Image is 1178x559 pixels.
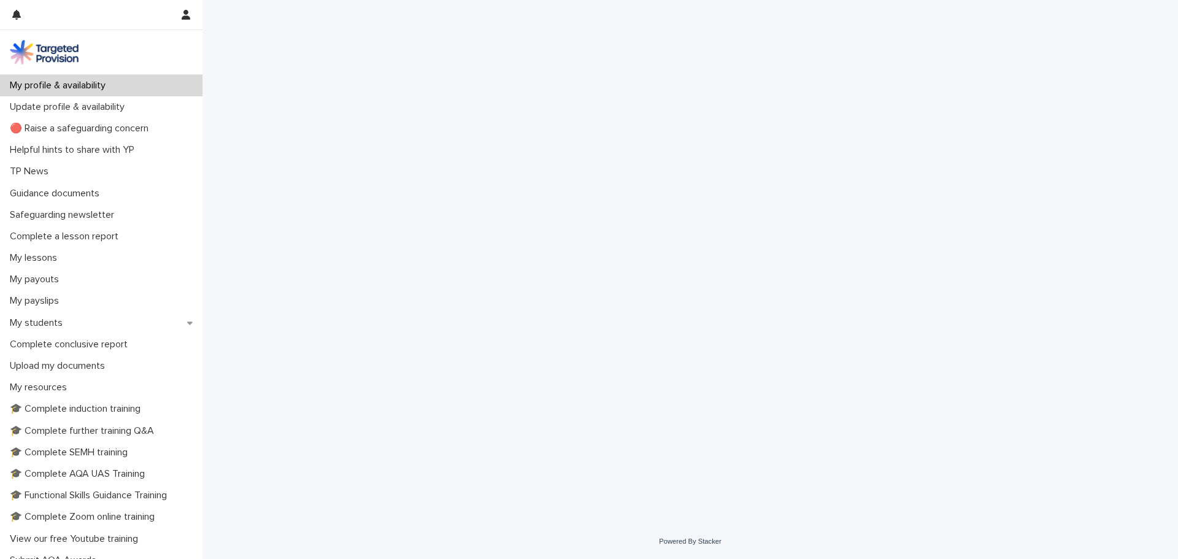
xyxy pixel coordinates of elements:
[10,40,79,64] img: M5nRWzHhSzIhMunXDL62
[5,339,137,350] p: Complete conclusive report
[5,144,144,156] p: Helpful hints to share with YP
[5,511,164,523] p: 🎓 Complete Zoom online training
[5,425,164,437] p: 🎓 Complete further training Q&A
[5,295,69,307] p: My payslips
[5,317,72,329] p: My students
[5,360,115,372] p: Upload my documents
[659,538,721,545] a: Powered By Stacker
[5,447,137,458] p: 🎓 Complete SEMH training
[5,490,177,501] p: 🎓 Functional Skills Guidance Training
[5,274,69,285] p: My payouts
[5,80,115,91] p: My profile & availability
[5,231,128,242] p: Complete a lesson report
[5,188,109,199] p: Guidance documents
[5,209,124,221] p: Safeguarding newsletter
[5,166,58,177] p: TP News
[5,403,150,415] p: 🎓 Complete induction training
[5,468,155,480] p: 🎓 Complete AQA UAS Training
[5,252,67,264] p: My lessons
[5,382,77,393] p: My resources
[5,533,148,545] p: View our free Youtube training
[5,101,134,113] p: Update profile & availability
[5,123,158,134] p: 🔴 Raise a safeguarding concern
